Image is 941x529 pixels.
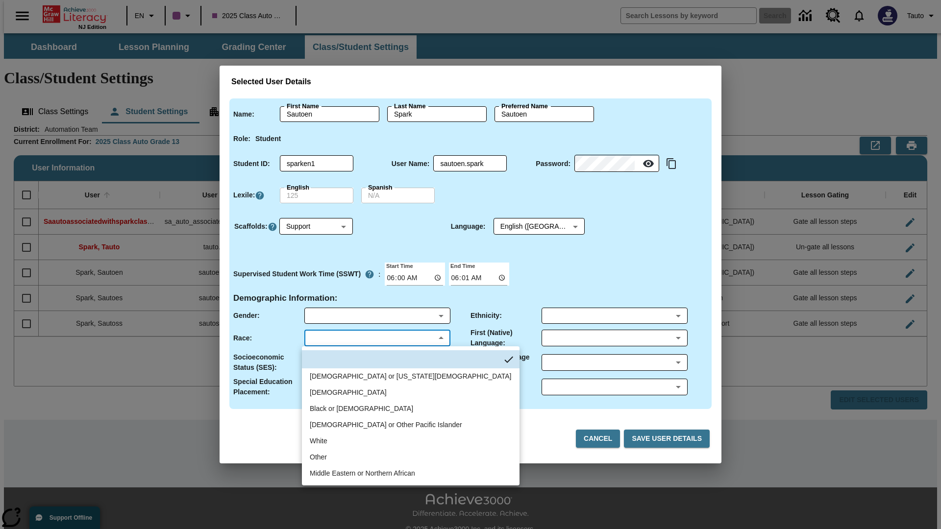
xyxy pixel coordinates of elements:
div: White [310,436,327,446]
li: Asian [302,385,520,401]
li: Other [302,449,520,465]
li: Middle Eastern or Northern African [302,465,520,481]
div: Native Hawaiian or Other Pacific Islander [310,420,462,430]
div: Middle Eastern or Northern African [310,468,415,479]
div: Black or African American [310,404,413,414]
div: Other [310,452,327,462]
li: White [302,433,520,449]
li: No Item Selected [302,350,520,368]
div: American Indian or Alaska Native [310,371,512,382]
li: Native Hawaiian or Other Pacific Islander [302,417,520,433]
div: Asian [310,387,387,398]
li: Black or African American [302,401,520,417]
li: American Indian or Alaska Native [302,368,520,385]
